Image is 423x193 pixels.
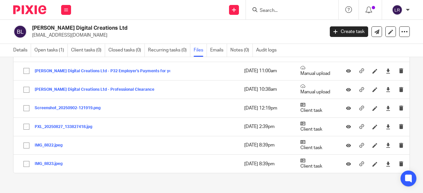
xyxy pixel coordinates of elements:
a: Recurring tasks (0) [148,44,190,57]
p: Manual upload [300,84,330,95]
img: svg%3E [13,25,27,39]
img: svg%3E [392,5,403,15]
a: Audit logs [256,44,280,57]
input: Search [259,8,319,14]
input: Select [20,139,33,152]
a: Details [13,44,31,57]
input: Select [20,65,33,77]
a: Client tasks (0) [71,44,105,57]
p: [DATE] 8:39pm [244,161,287,167]
a: Notes (0) [230,44,253,57]
button: [PERSON_NAME] Digital Creations Ltd - P32 Employer's Payments for year 2025-26.csv [35,69,205,74]
p: [EMAIL_ADDRESS][DOMAIN_NAME] [32,32,320,39]
button: Screenshot_20250902-121919.png [35,106,105,111]
p: Manual upload [300,65,330,77]
a: Download [386,142,391,148]
p: Client task [300,121,330,133]
a: Open tasks (1) [34,44,68,57]
a: Download [386,123,391,130]
input: Select [20,83,33,96]
input: Select [20,102,33,114]
p: Client task [300,140,330,151]
h2: [PERSON_NAME] Digital Creations Ltd [32,25,262,32]
a: Create task [330,26,368,37]
a: Download [386,161,391,167]
a: Files [194,44,207,57]
p: Client task [300,158,330,170]
a: Emails [210,44,227,57]
button: PXL_20250827_133827418.jpg [35,125,97,129]
p: [DATE] 10:38am [244,86,287,93]
button: [PERSON_NAME] Digital Creations Ltd - Professional Clearance [35,87,159,92]
img: Pixie [13,5,46,14]
button: IMG_8822.jpeg [35,143,67,148]
a: Download [386,86,391,93]
button: IMG_8823.jpeg [35,162,67,166]
a: Download [386,68,391,74]
a: Download [386,105,391,112]
input: Select [20,158,33,170]
a: Closed tasks (0) [108,44,145,57]
p: Client task [300,102,330,114]
input: Select [20,120,33,133]
p: [DATE] 11:00am [244,68,287,74]
p: [DATE] 12:19pm [244,105,287,112]
p: [DATE] 8:39pm [244,142,287,148]
p: [DATE] 2:39pm [244,123,287,130]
